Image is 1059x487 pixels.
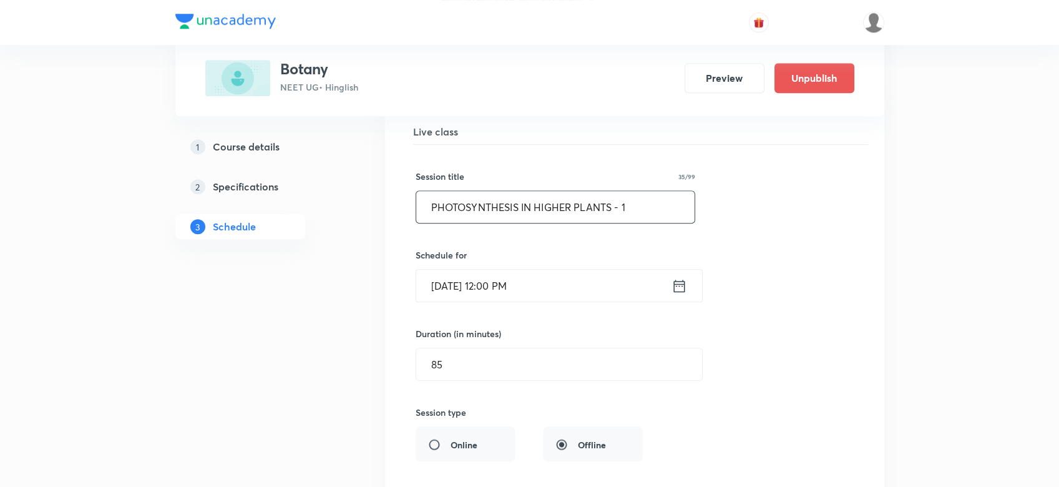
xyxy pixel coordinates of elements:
h5: Schedule [213,219,256,234]
h6: Duration (in minutes) [416,327,501,340]
p: 3 [190,219,205,234]
a: Company Logo [175,14,276,32]
p: 1 [190,139,205,154]
h6: Session title [416,170,464,183]
input: 85 [416,348,702,380]
p: NEET UG • Hinglish [280,81,358,94]
a: 2Specifications [175,174,345,199]
img: avatar [753,17,764,28]
img: Company Logo [175,14,276,29]
img: Shahrukh Ansari [863,12,884,33]
h3: Botany [280,60,358,78]
h5: Course details [213,139,280,154]
img: E77568C9-4A9B-462B-BC6D-894012899C0A_plus.png [205,60,270,96]
p: 35/99 [678,174,695,180]
button: Unpublish [774,63,854,93]
h5: Specifications [213,179,278,194]
input: A great title is short, clear and descriptive [416,191,695,223]
button: Preview [685,63,764,93]
h6: Schedule for [416,248,696,262]
button: avatar [749,12,769,32]
h6: Session type [416,406,466,419]
a: 1Course details [175,134,345,159]
h5: Live class [413,124,869,139]
p: 2 [190,179,205,194]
